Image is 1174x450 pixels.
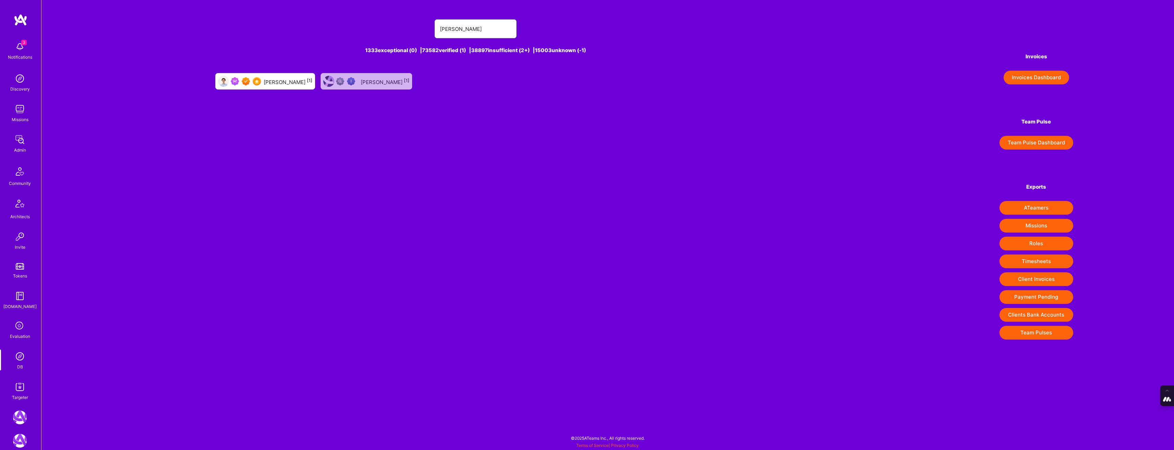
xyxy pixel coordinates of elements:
div: [PERSON_NAME] [361,77,409,86]
button: Clients Bank Accounts [999,308,1073,322]
div: DB [17,363,23,370]
div: Admin [14,146,26,154]
div: © 2025 ATeams Inc., All rights reserved. [41,429,1174,447]
div: [PERSON_NAME] [264,77,312,86]
div: Architects [10,213,30,220]
img: SelectionTeam [253,77,261,85]
div: Community [9,180,31,187]
div: [DOMAIN_NAME] [3,303,37,310]
img: Invite [13,230,27,244]
div: Evaluation [10,333,30,340]
img: High Potential User [347,77,355,85]
img: User Avatar [323,76,334,87]
img: Architects [12,197,28,213]
img: guide book [13,289,27,303]
h4: Exports [999,184,1073,190]
i: icon SelectionTeam [13,320,26,333]
img: A.Team: GenAI Practice Framework [13,434,27,448]
div: Invite [15,244,25,251]
a: User AvatarBeen on MissionExceptional A.TeamerSelectionTeam[PERSON_NAME][1] [213,70,318,92]
div: Missions [12,116,28,123]
img: logo [14,14,27,26]
button: Team Pulse Dashboard [999,136,1073,150]
input: Search for an A-Teamer [440,20,511,38]
button: Team Pulses [999,326,1073,340]
a: A.Team: GenAI Practice Framework [11,434,28,448]
span: | [576,443,639,448]
div: 1333 exceptional (0) | 73582 verified (1) | 38897 insufficient (2+) | 15003 unknown (-1) [142,47,808,54]
img: discovery [13,72,27,85]
img: admin teamwork [13,133,27,146]
img: bell [13,40,27,54]
img: Been on Mission [231,77,239,85]
img: Not fully vetted [336,77,344,85]
a: Privacy Policy [611,443,639,448]
sup: [1] [404,78,409,83]
img: A.Team: Leading A.Team's Marketing & DemandGen [13,411,27,424]
img: Skill Targeter [13,380,27,394]
button: Timesheets [999,254,1073,268]
sup: [1] [307,78,312,83]
h4: Invoices [999,54,1073,60]
img: User Avatar [218,76,229,87]
img: teamwork [13,102,27,116]
button: Roles [999,237,1073,250]
button: Invoices Dashboard [1004,71,1069,84]
a: Terms of Service [576,443,609,448]
img: Admin Search [13,350,27,363]
h4: Team Pulse [999,119,1073,125]
a: Invoices Dashboard [999,71,1073,84]
img: Exceptional A.Teamer [242,77,250,85]
a: A.Team: Leading A.Team's Marketing & DemandGen [11,411,28,424]
button: Payment Pending [999,290,1073,304]
div: Tokens [13,272,27,280]
div: Discovery [10,85,30,93]
span: 3 [21,40,27,45]
button: ATeamers [999,201,1073,215]
a: User AvatarNot fully vettedHigh Potential User[PERSON_NAME][1] [318,70,415,92]
img: tokens [16,263,24,270]
button: Missions [999,219,1073,233]
div: Targeter [12,394,28,401]
button: Client Invoices [999,272,1073,286]
div: Notifications [8,54,32,61]
img: Community [12,163,28,180]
